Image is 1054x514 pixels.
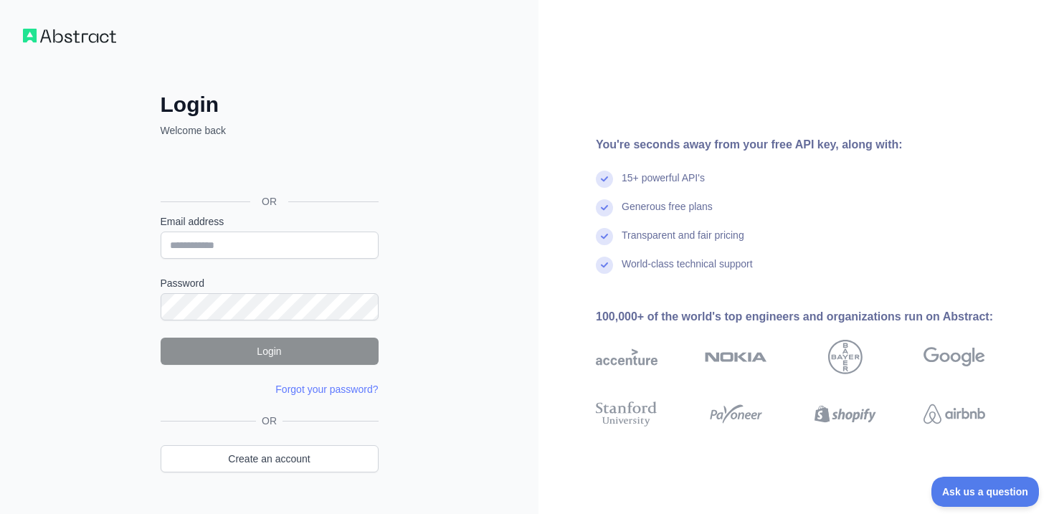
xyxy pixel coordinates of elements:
img: bayer [828,340,863,374]
img: check mark [596,199,613,216]
iframe: Sign in with Google Button [153,153,383,185]
div: World-class technical support [622,257,753,285]
img: nokia [705,340,766,374]
span: OR [250,194,288,209]
img: stanford university [596,399,657,429]
button: Login [161,338,379,365]
img: payoneer [705,399,766,429]
img: accenture [596,340,657,374]
img: check mark [596,171,613,188]
h2: Login [161,92,379,118]
img: check mark [596,257,613,274]
div: You're seconds away from your free API key, along with: [596,136,1031,153]
img: google [924,340,985,374]
div: Transparent and fair pricing [622,228,744,257]
img: Workflow [23,29,116,43]
p: Welcome back [161,123,379,138]
div: 15+ powerful API's [622,171,705,199]
img: shopify [815,399,876,429]
a: Forgot your password? [275,384,378,395]
img: airbnb [924,399,985,429]
div: 100,000+ of the world's top engineers and organizations run on Abstract: [596,308,1031,325]
span: OR [256,414,283,428]
img: check mark [596,228,613,245]
a: Create an account [161,445,379,472]
label: Password [161,276,379,290]
iframe: Toggle Customer Support [931,477,1040,507]
label: Email address [161,214,379,229]
div: Generous free plans [622,199,713,228]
